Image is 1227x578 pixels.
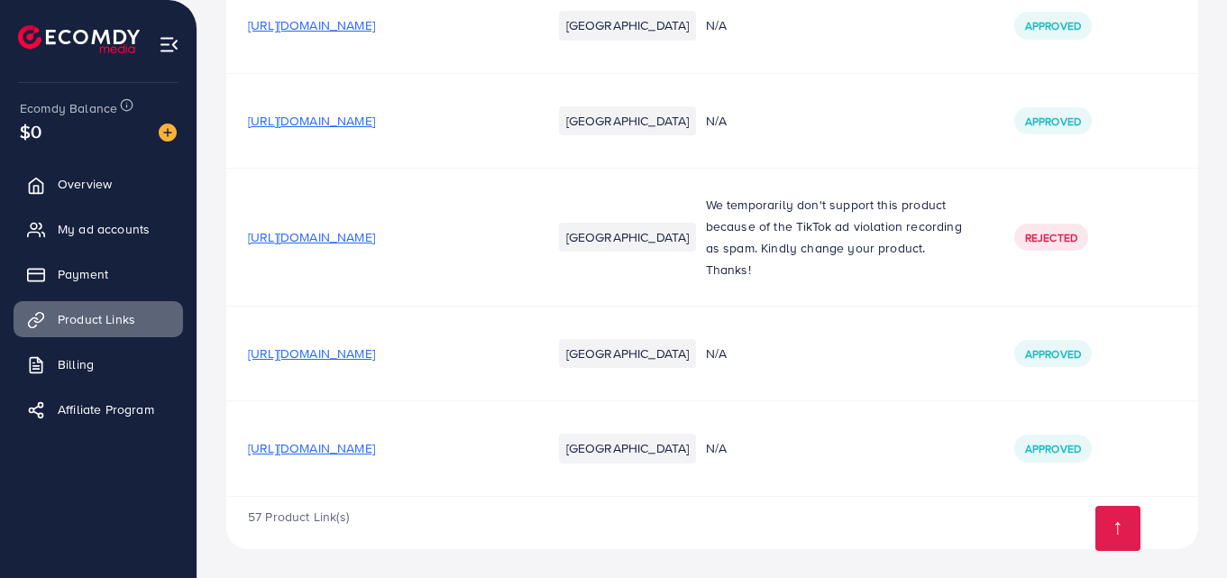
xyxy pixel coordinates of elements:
[58,355,94,373] span: Billing
[58,220,150,238] span: My ad accounts
[248,228,375,246] span: [URL][DOMAIN_NAME]
[14,256,183,292] a: Payment
[559,339,697,368] li: [GEOGRAPHIC_DATA]
[706,194,971,280] p: We temporarily don't support this product because of the TikTok ad violation recording as spam. K...
[559,11,697,40] li: [GEOGRAPHIC_DATA]
[20,118,41,144] span: $0
[14,211,183,247] a: My ad accounts
[248,508,349,526] span: 57 Product Link(s)
[248,439,375,457] span: [URL][DOMAIN_NAME]
[58,400,154,418] span: Affiliate Program
[559,434,697,463] li: [GEOGRAPHIC_DATA]
[1025,230,1077,245] span: Rejected
[14,301,183,337] a: Product Links
[58,175,112,193] span: Overview
[14,346,183,382] a: Billing
[1150,497,1213,564] iframe: Chat
[20,99,117,117] span: Ecomdy Balance
[58,310,135,328] span: Product Links
[1025,114,1081,129] span: Approved
[559,106,697,135] li: [GEOGRAPHIC_DATA]
[14,166,183,202] a: Overview
[1025,441,1081,456] span: Approved
[248,344,375,362] span: [URL][DOMAIN_NAME]
[159,34,179,55] img: menu
[559,223,697,252] li: [GEOGRAPHIC_DATA]
[14,391,183,427] a: Affiliate Program
[1025,18,1081,33] span: Approved
[706,344,727,362] span: N/A
[58,265,108,283] span: Payment
[706,16,727,34] span: N/A
[248,16,375,34] span: [URL][DOMAIN_NAME]
[159,124,177,142] img: image
[248,112,375,130] span: [URL][DOMAIN_NAME]
[18,25,140,53] img: logo
[706,112,727,130] span: N/A
[1025,346,1081,362] span: Approved
[706,439,727,457] span: N/A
